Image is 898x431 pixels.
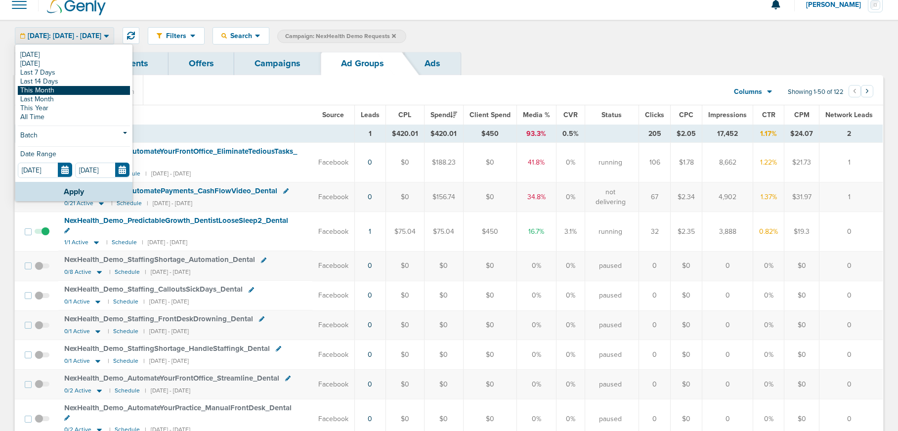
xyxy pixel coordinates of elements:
span: NexHealth_ Demo_ StaffingShortage_ Automation_ Dental [64,255,255,264]
td: 16.7% [516,212,556,251]
td: 3.1% [556,212,585,251]
small: Schedule [112,239,137,246]
td: $420.01 [385,125,424,143]
td: 0 [819,251,883,281]
td: 106 [639,143,671,182]
td: 1 [819,182,883,212]
td: Facebook [312,340,355,370]
td: Facebook [312,310,355,340]
a: Last 14 Days [18,77,130,86]
span: [PERSON_NAME] [806,1,868,8]
span: CTR [762,111,775,119]
span: Search [227,32,255,40]
td: $0 [463,143,516,182]
a: 0 [368,380,372,388]
small: | [DATE] - [DATE] [143,328,189,335]
td: 1 [354,125,385,143]
td: 0% [556,310,585,340]
a: [DATE] [18,50,130,59]
td: $0 [463,182,516,212]
td: 0 [639,281,671,310]
td: 0 [639,370,671,399]
td: $0 [424,370,463,399]
td: 0% [516,281,556,310]
td: 0% [516,310,556,340]
td: $19.3 [784,212,819,251]
span: not delivering [591,187,631,207]
td: $188.23 [424,143,463,182]
span: Media % [523,111,550,119]
a: 0 [368,415,372,423]
small: | [DATE] - [DATE] [143,298,189,305]
td: 0% [753,310,784,340]
td: 67 [639,182,671,212]
span: CVR [563,111,578,119]
td: $0 [385,251,424,281]
a: [DATE] [18,59,130,68]
td: 1 [819,143,883,182]
td: $2.05 [671,125,702,143]
td: TOTALS (0) [58,125,354,143]
a: Last 7 Days [18,68,130,77]
span: 0/1 Active [64,298,90,305]
small: Schedule [113,357,138,365]
td: 34.8% [516,182,556,212]
td: 1.17% [753,125,784,143]
td: 0% [556,370,585,399]
span: 0/1 Active [64,357,90,365]
td: $0 [671,370,702,399]
td: 0 [639,310,671,340]
td: 205 [639,125,671,143]
td: 0% [753,370,784,399]
span: 0/1 Active [64,328,90,335]
small: | [DATE] - [DATE] [145,387,190,394]
td: $156.74 [424,182,463,212]
a: Offers [169,52,234,75]
span: [DATE]: [DATE] - [DATE] [28,33,101,40]
td: 4,902 [702,182,753,212]
td: $0 [784,251,819,281]
td: $0 [385,182,424,212]
span: Columns [734,87,762,97]
td: $0 [671,310,702,340]
small: Schedule [115,387,140,394]
td: $450 [463,125,516,143]
td: $75.04 [385,212,424,251]
td: 0% [516,251,556,281]
td: $1.78 [671,143,702,182]
td: $0 [784,281,819,310]
small: Schedule [113,328,138,335]
td: 0% [556,281,585,310]
td: 0% [753,281,784,310]
a: 0 [368,193,372,201]
td: $450 [463,212,516,251]
td: $0 [424,310,463,340]
span: Leads [361,111,380,119]
td: 0 [639,251,671,281]
span: NexHealth_ Demo_ StaffingShortage_ HandleStaffingk_ Dental [64,344,270,353]
td: 0% [556,143,585,182]
span: Network Leads [825,111,873,119]
td: 0% [753,251,784,281]
td: 2 [819,125,883,143]
span: paused [599,320,622,330]
td: 0 [819,212,883,251]
a: 1 [369,227,371,236]
small: | [109,387,110,394]
td: 0.5% [556,125,585,143]
td: $0 [385,281,424,310]
td: 93.3% [516,125,556,143]
td: $0 [424,251,463,281]
small: Schedule [117,200,142,207]
span: Campaign: NexHealth Demo Requests [285,32,396,41]
td: 0 [702,370,753,399]
td: 1.37% [753,182,784,212]
td: 41.8% [516,143,556,182]
span: NexHealth_ Demo_ AutomatePayments_ CashFlowVideo_ Dental [64,186,277,195]
span: CPM [794,111,810,119]
td: 0 [819,340,883,370]
span: CPC [679,111,693,119]
td: $0 [463,370,516,399]
a: 0 [368,291,372,300]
